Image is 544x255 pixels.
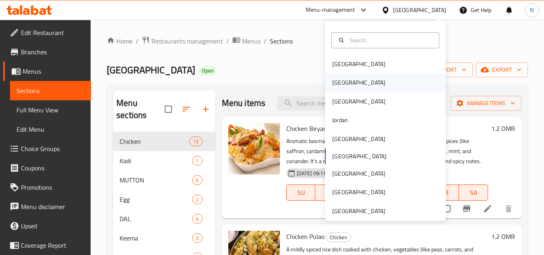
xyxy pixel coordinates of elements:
[113,170,215,190] div: MUTTON6
[315,185,344,201] button: MO
[113,209,215,228] div: DAL4
[332,60,385,68] div: [GEOGRAPHIC_DATA]
[113,151,215,170] div: Kadi1
[332,116,348,124] div: Jordan
[332,78,385,87] div: [GEOGRAPHIC_DATA]
[483,204,492,214] a: Edit menu item
[277,96,372,110] input: search
[3,178,91,197] a: Promotions
[160,101,177,118] span: Select all sections
[17,124,85,134] span: Edit Menu
[332,135,385,143] div: [GEOGRAPHIC_DATA]
[457,98,515,108] span: Manage items
[476,62,528,77] button: export
[21,47,85,57] span: Branches
[3,139,91,158] a: Choice Groups
[294,170,338,177] span: [DATE] 09:11 PM
[439,200,455,217] span: Select to update
[120,137,189,146] span: Chicken
[10,120,91,139] a: Edit Menu
[21,144,85,153] span: Choice Groups
[3,216,91,236] a: Upsell
[242,36,261,46] span: Menus
[192,156,202,166] div: items
[17,105,85,115] span: Full Menu View
[116,97,164,121] h2: Menu sections
[21,221,85,231] span: Upsell
[192,176,202,184] span: 6
[3,42,91,62] a: Branches
[421,62,473,77] button: import
[21,240,85,250] span: Coverage Report
[192,175,202,185] div: items
[107,61,195,79] span: [GEOGRAPHIC_DATA]
[306,5,355,15] div: Menu-management
[226,36,229,46] li: /
[462,187,485,199] span: SA
[196,100,215,119] button: Add section
[327,233,350,242] span: Chicken
[228,123,280,174] img: Chicken Biryani
[3,236,91,255] a: Coverage Report
[264,36,267,46] li: /
[107,36,132,46] a: Home
[482,65,521,75] span: export
[23,66,85,76] span: Menus
[120,156,192,166] span: Kadi
[192,214,202,224] div: items
[332,207,385,216] div: [GEOGRAPHIC_DATA]
[177,100,196,119] span: Sort sections
[113,228,215,248] div: Keema3
[21,202,85,211] span: Menu disclaimer
[21,182,85,192] span: Promotions
[199,67,217,74] span: Open
[332,97,385,106] div: [GEOGRAPHIC_DATA]
[332,169,385,178] div: [GEOGRAPHIC_DATA]
[286,230,325,243] span: Chicken Pulao
[286,185,315,201] button: SU
[346,36,434,45] input: Search
[457,199,476,218] button: Branch-specific-item
[192,215,202,223] span: 4
[459,185,488,201] button: SA
[451,96,521,111] button: Manage items
[3,62,91,81] a: Menus
[10,81,91,100] a: Sections
[270,36,293,46] span: Sections
[332,188,385,197] div: [GEOGRAPHIC_DATA]
[3,158,91,178] a: Coupons
[286,122,328,135] span: Chicken Biryani
[192,157,202,165] span: 1
[17,86,85,95] span: Sections
[189,137,202,146] div: items
[491,231,515,242] h6: 1.2 OMR
[21,28,85,37] span: Edit Restaurant
[107,36,528,46] nav: breadcrumb
[120,233,192,243] span: Keema
[10,100,91,120] a: Full Menu View
[192,195,202,204] div: items
[113,190,215,209] div: Egg2
[199,66,217,76] div: Open
[491,123,515,134] h6: 1.2 OMR
[192,196,202,203] span: 2
[192,233,202,243] div: items
[192,234,202,242] span: 3
[190,138,202,145] span: 13
[530,6,534,15] span: N
[136,36,139,46] li: /
[120,214,192,224] span: DAL
[120,175,192,185] span: MUTTON
[326,232,351,242] div: Chicken
[120,195,192,204] span: Egg
[113,132,215,151] div: Chicken13
[222,97,266,109] h2: Menu items
[290,187,312,199] span: SU
[142,36,223,46] a: Restaurants management
[499,199,518,218] button: delete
